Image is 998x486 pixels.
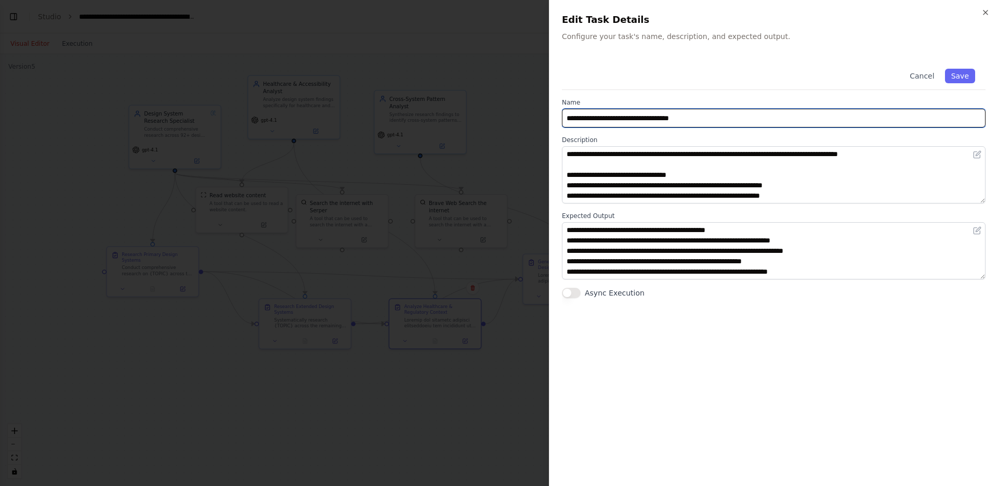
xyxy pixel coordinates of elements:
[562,12,986,27] h2: Edit Task Details
[585,288,645,298] label: Async Execution
[945,69,975,83] button: Save
[971,224,983,237] button: Open in editor
[971,148,983,161] button: Open in editor
[562,31,986,42] p: Configure your task's name, description, and expected output.
[903,69,940,83] button: Cancel
[562,136,986,144] label: Description
[562,212,986,220] label: Expected Output
[562,98,986,107] label: Name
